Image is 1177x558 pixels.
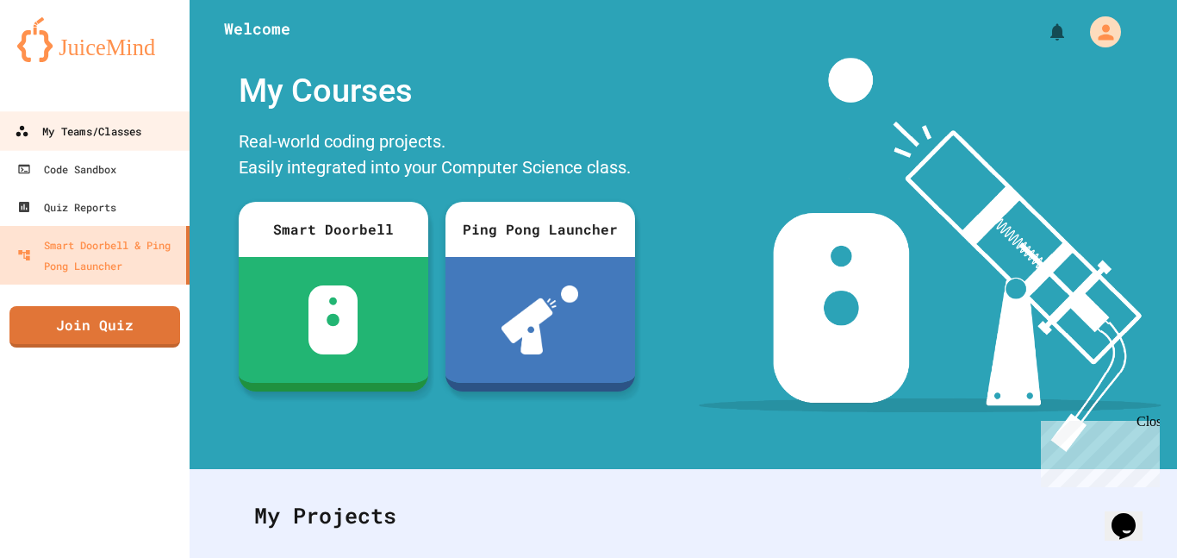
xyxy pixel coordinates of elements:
[1015,17,1072,47] div: My Notifications
[7,7,119,110] div: Chat with us now!Close
[1105,489,1160,541] iframe: chat widget
[445,202,635,257] div: Ping Pong Launcher
[699,58,1161,452] img: banner-image-my-projects.png
[9,306,180,348] a: Join Quiz
[239,202,428,257] div: Smart Doorbell
[1072,12,1125,52] div: My Account
[17,197,116,217] div: Quiz Reports
[17,159,116,179] div: Code Sandbox
[230,124,644,189] div: Real-world coding projects. Easily integrated into your Computer Science class.
[17,235,179,276] div: Smart Doorbell & Ping Pong Launcher
[308,285,358,354] img: sdb-white.svg
[15,121,141,142] div: My Teams/Classes
[1034,414,1160,487] iframe: chat widget
[17,17,172,62] img: logo-orange.svg
[501,285,578,354] img: ppl-with-ball.png
[230,58,644,124] div: My Courses
[237,482,1130,549] div: My Projects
